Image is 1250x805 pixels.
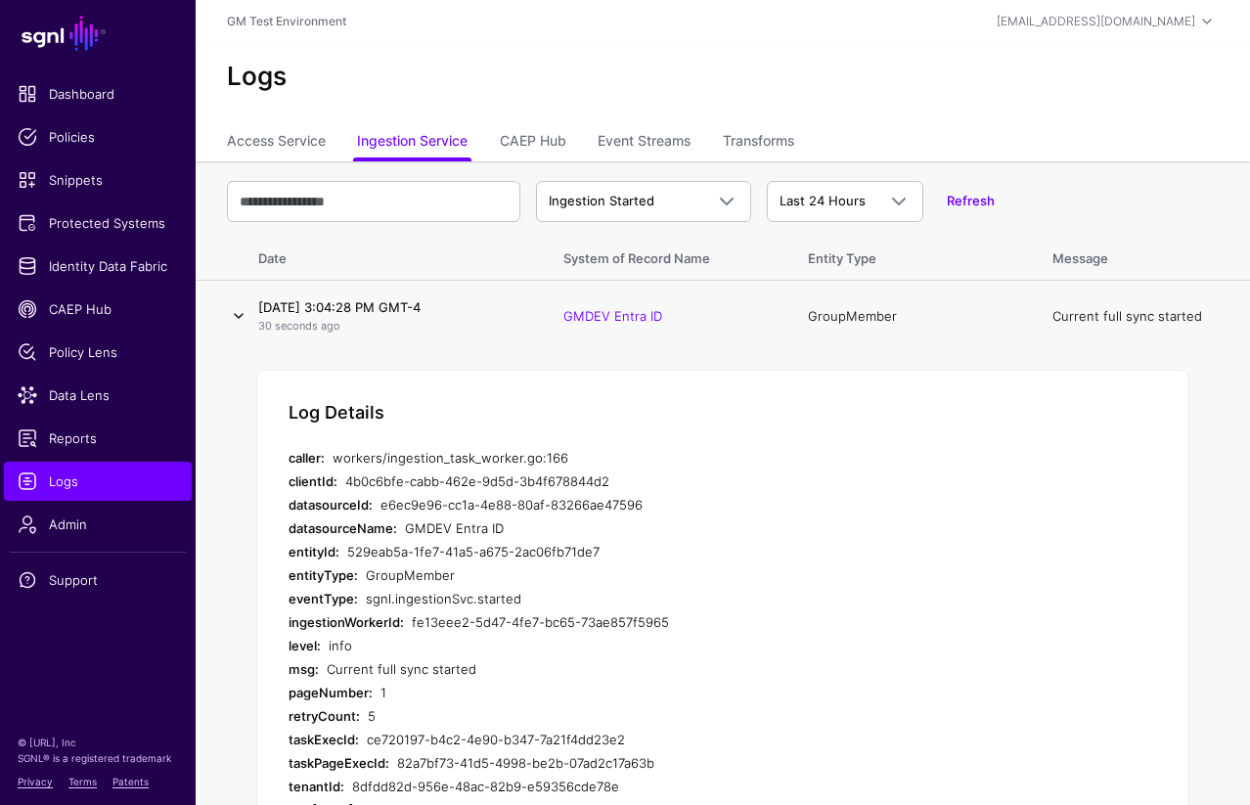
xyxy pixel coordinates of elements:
[289,544,339,559] strong: entityId:
[289,591,358,606] strong: eventType:
[4,376,192,415] a: Data Lens
[780,193,866,208] span: Last 24 Hours
[289,779,344,794] strong: tenantId:
[289,732,359,747] strong: taskExecId:
[18,256,178,276] span: Identity Data Fabric
[289,614,404,630] strong: ingestionWorkerId:
[4,290,192,329] a: CAEP Hub
[18,570,178,590] span: Support
[18,428,178,448] span: Reports
[258,318,524,335] p: 30 seconds ago
[357,124,468,161] a: Ingestion Service
[4,117,192,157] a: Policies
[227,14,346,28] a: GM Test Environment
[549,193,654,208] span: Ingestion Started
[723,124,794,161] a: Transforms
[289,520,397,536] strong: datasourceName:
[289,497,373,513] strong: datasourceId:
[18,213,178,233] span: Protected Systems
[397,751,1071,775] div: 82a7bf73-41d5-4998-be2b-07ad2c17a63b
[4,419,192,458] a: Reports
[347,540,1071,563] div: 529eab5a-1fe7-41a5-a675-2ac06fb71de7
[112,776,149,787] a: Patents
[18,299,178,319] span: CAEP Hub
[563,308,662,324] a: GMDEV Entra ID
[68,776,97,787] a: Terms
[289,685,373,700] strong: pageNumber:
[4,160,192,200] a: Snippets
[367,728,1071,751] div: ce720197-b4c2-4e90-b347-7a21f4dd23e2
[258,298,524,316] h4: [DATE] 3:04:28 PM GMT-4
[544,230,788,281] th: System of Record Name
[4,74,192,113] a: Dashboard
[333,446,1071,470] div: workers/ingestion_task_worker.go:166
[289,567,358,583] strong: entityType:
[18,342,178,362] span: Policy Lens
[227,61,1219,91] h2: Logs
[289,638,321,653] strong: level:
[4,246,192,286] a: Identity Data Fabric
[788,281,1033,352] td: GroupMember
[289,755,389,771] strong: taskPageExecId:
[327,657,1071,681] div: Current full sync started
[18,750,178,766] p: SGNL® is a registered trademark
[345,470,1071,493] div: 4b0c6bfe-cabb-462e-9d5d-3b4f678844d2
[250,230,544,281] th: Date
[289,450,325,466] strong: caller:
[412,610,1071,634] div: fe13eee2-5d47-4fe7-bc65-73ae857f5965
[18,84,178,104] span: Dashboard
[4,203,192,243] a: Protected Systems
[18,385,178,405] span: Data Lens
[788,230,1033,281] th: Entity Type
[366,563,1071,587] div: GroupMember
[18,735,178,750] p: © [URL], Inc
[289,402,384,424] h5: Log Details
[289,473,337,489] strong: clientId:
[380,681,1071,704] div: 1
[18,776,53,787] a: Privacy
[352,775,1071,798] div: 8dfdd82d-956e-48ac-82b9-e59356cde78e
[289,708,360,724] strong: retryCount:
[1033,281,1250,352] td: Current full sync started
[947,193,995,208] a: Refresh
[289,661,319,677] strong: msg:
[227,124,326,161] a: Access Service
[12,12,184,55] a: SGNL
[366,587,1071,610] div: sgnl.ingestionSvc.started
[1033,230,1250,281] th: Message
[997,13,1195,30] div: [EMAIL_ADDRESS][DOMAIN_NAME]
[380,493,1071,516] div: e6ec9e96-cc1a-4e88-80af-83266ae47596
[4,462,192,501] a: Logs
[4,505,192,544] a: Admin
[18,170,178,190] span: Snippets
[598,124,691,161] a: Event Streams
[18,514,178,534] span: Admin
[368,704,1071,728] div: 5
[18,471,178,491] span: Logs
[18,127,178,147] span: Policies
[4,333,192,372] a: Policy Lens
[405,516,1071,540] div: GMDEV Entra ID
[500,124,566,161] a: CAEP Hub
[329,634,1071,657] div: info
